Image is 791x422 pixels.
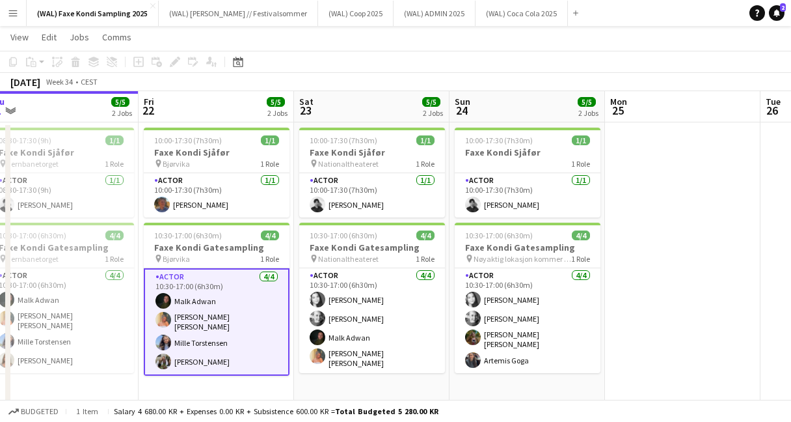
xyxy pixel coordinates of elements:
span: 1 Role [260,159,279,169]
span: 1 Role [571,159,590,169]
span: Comms [102,31,131,43]
app-card-role: Actor1/110:00-17:30 (7h30m)[PERSON_NAME] [455,173,600,218]
span: Sat [299,96,314,107]
span: 5/5 [422,97,440,107]
button: (WAL) Faxe Kondi Sampling 2025 [27,1,159,26]
span: 1 Role [416,254,435,264]
span: 10:30-17:00 (6h30m) [465,231,533,240]
div: [DATE] [10,76,40,89]
span: 10:30-17:00 (6h30m) [310,231,377,240]
span: 4/4 [261,231,279,240]
app-job-card: 10:00-17:30 (7h30m)1/1Faxe Kondi Sjåfør1 RoleActor1/110:00-17:30 (7h30m)[PERSON_NAME] [455,128,600,218]
span: Bjørvika [163,254,190,264]
span: Total Budgeted 5 280.00 KR [335,406,438,416]
span: Mon [610,96,627,107]
span: 24 [453,103,470,118]
button: (WAL) Coop 2025 [318,1,394,26]
a: 2 [769,5,784,21]
span: 10:00-17:30 (7h30m) [154,135,222,145]
app-card-role: Actor4/410:30-17:00 (6h30m)[PERSON_NAME][PERSON_NAME][PERSON_NAME] [PERSON_NAME]Artemis Goga [455,268,600,373]
div: 2 Jobs [267,108,288,118]
span: 4/4 [416,231,435,240]
span: 10:00-17:30 (7h30m) [310,135,377,145]
button: (WAL) ADMIN 2025 [394,1,476,26]
app-card-role: Actor4/410:30-17:00 (6h30m)Malk Adwan[PERSON_NAME] [PERSON_NAME]Mille Torstensen[PERSON_NAME] [144,268,289,376]
span: 10:30-17:00 (6h30m) [154,231,222,240]
app-job-card: 10:30-17:00 (6h30m)4/4Faxe Kondi Gatesampling Nationaltheateret1 RoleActor4/410:30-17:00 (6h30m)[... [299,223,445,373]
span: 26 [764,103,781,118]
span: Jobs [70,31,89,43]
span: Sun [455,96,470,107]
span: 5/5 [267,97,285,107]
a: View [5,29,34,46]
span: 5/5 [111,97,129,107]
span: Jernbanetorget [7,159,59,169]
span: Bjørvika [163,159,190,169]
span: Nationaltheateret [318,159,379,169]
h3: Faxe Kondi Gatesampling [455,242,600,253]
app-card-role: Actor1/110:00-17:30 (7h30m)[PERSON_NAME] [144,173,289,218]
span: Tue [766,96,781,107]
button: (WAL) Coca Cola 2025 [476,1,568,26]
div: 2 Jobs [578,108,598,118]
span: 1 item [72,406,103,416]
span: 23 [297,103,314,118]
app-card-role: Actor1/110:00-17:30 (7h30m)[PERSON_NAME] [299,173,445,218]
app-card-role: Actor4/410:30-17:00 (6h30m)[PERSON_NAME][PERSON_NAME]Malk Adwan[PERSON_NAME] [PERSON_NAME] [299,268,445,373]
h3: Faxe Kondi Sjåfør [144,147,289,158]
span: 5/5 [578,97,596,107]
div: Salary 4 680.00 KR + Expenses 0.00 KR + Subsistence 600.00 KR = [114,406,438,416]
span: 1/1 [261,135,279,145]
button: Budgeted [7,404,60,419]
span: 1/1 [105,135,124,145]
h3: Faxe Kondi Gatesampling [144,242,289,253]
span: Edit [42,31,57,43]
span: 1/1 [416,135,435,145]
app-job-card: 10:00-17:30 (7h30m)1/1Faxe Kondi Sjåfør Nationaltheateret1 RoleActor1/110:00-17:30 (7h30m)[PERSON... [299,128,445,218]
div: 2 Jobs [423,108,443,118]
span: 1 Role [571,254,590,264]
app-job-card: 10:00-17:30 (7h30m)1/1Faxe Kondi Sjåfør Bjørvika1 RoleActor1/110:00-17:30 (7h30m)[PERSON_NAME] [144,128,289,218]
div: 2 Jobs [112,108,132,118]
span: 1 Role [416,159,435,169]
button: (WAL) [PERSON_NAME] // Festivalsommer [159,1,318,26]
a: Comms [97,29,137,46]
span: Budgeted [21,407,59,416]
span: 4/4 [105,231,124,240]
a: Edit [36,29,62,46]
h3: Faxe Kondi Gatesampling [299,242,445,253]
span: Nationaltheateret [318,254,379,264]
span: 4/4 [572,231,590,240]
span: 1 Role [105,254,124,264]
span: Week 34 [43,77,75,87]
span: 1 Role [105,159,124,169]
span: Nøyaktig lokasjon kommer snart [474,254,571,264]
span: 10:00-17:30 (7h30m) [465,135,533,145]
span: Fri [144,96,154,107]
a: Jobs [64,29,94,46]
h3: Faxe Kondi Sjåfør [455,147,600,158]
span: 22 [142,103,154,118]
span: 25 [608,103,627,118]
span: 1 Role [260,254,279,264]
span: Jernbanetorget [7,254,59,264]
app-job-card: 10:30-17:00 (6h30m)4/4Faxe Kondi Gatesampling Bjørvika1 RoleActor4/410:30-17:00 (6h30m)Malk Adwan... [144,223,289,376]
div: CEST [81,77,98,87]
app-job-card: 10:30-17:00 (6h30m)4/4Faxe Kondi Gatesampling Nøyaktig lokasjon kommer snart1 RoleActor4/410:30-1... [455,223,600,373]
span: 2 [780,3,786,12]
span: 1/1 [572,135,590,145]
span: View [10,31,29,43]
h3: Faxe Kondi Sjåfør [299,147,445,158]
